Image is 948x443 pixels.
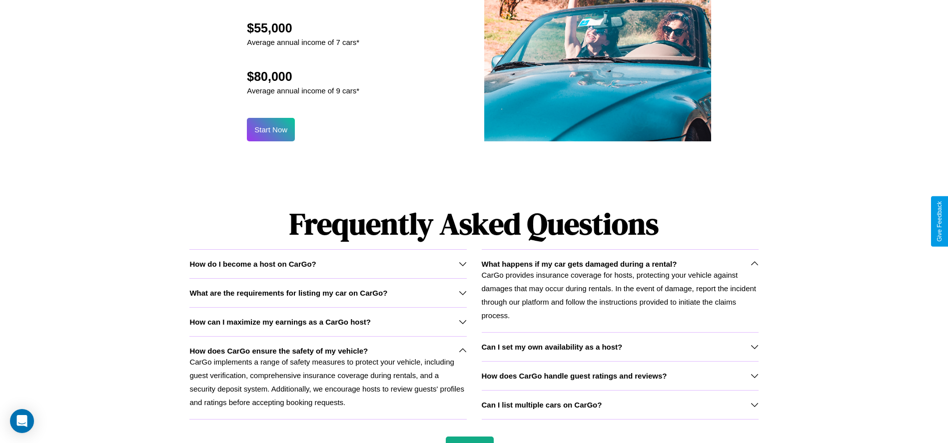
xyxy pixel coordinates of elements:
[482,268,759,322] p: CarGo provides insurance coverage for hosts, protecting your vehicle against damages that may occ...
[189,355,466,409] p: CarGo implements a range of safety measures to protect your vehicle, including guest verification...
[189,289,387,297] h3: What are the requirements for listing my car on CarGo?
[189,260,316,268] h3: How do I become a host on CarGo?
[482,260,677,268] h3: What happens if my car gets damaged during a rental?
[482,401,602,409] h3: Can I list multiple cars on CarGo?
[189,198,758,249] h1: Frequently Asked Questions
[247,21,359,35] h2: $55,000
[189,347,368,355] h3: How does CarGo ensure the safety of my vehicle?
[247,69,359,84] h2: $80,000
[482,343,623,351] h3: Can I set my own availability as a host?
[247,35,359,49] p: Average annual income of 7 cars*
[482,372,667,380] h3: How does CarGo handle guest ratings and reviews?
[189,318,371,326] h3: How can I maximize my earnings as a CarGo host?
[247,84,359,97] p: Average annual income of 9 cars*
[936,201,943,242] div: Give Feedback
[10,409,34,433] div: Open Intercom Messenger
[247,118,295,141] button: Start Now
